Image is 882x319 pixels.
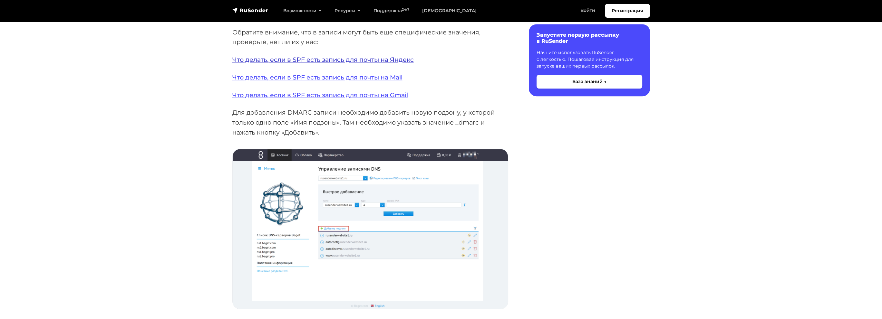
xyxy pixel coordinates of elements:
a: Что делать, если в SPF есть запись для почты на Яндекс [232,56,414,63]
sup: 24/7 [402,7,409,12]
a: Возможности [277,4,328,17]
img: RuSender [232,7,268,14]
p: Начните использовать RuSender с легкостью. Пошаговая инструкция для запуска ваших первых рассылок. [537,49,642,70]
a: [DEMOGRAPHIC_DATA] [416,4,483,17]
a: Запустите первую рассылку в RuSender Начните использовать RuSender с легкостью. Пошаговая инструк... [529,24,650,96]
img: Добавление записей в Beget [233,149,508,308]
a: Ресурсы [328,4,367,17]
a: Поддержка24/7 [367,4,416,17]
h6: Запустите первую рассылку в RuSender [537,32,642,44]
p: Для добавления DMARC записи необходимо добавить новую подзону, у которой только одно поле «Имя по... [232,108,508,137]
a: Что делать, если в SPF есть запись для почты на Gmail [232,91,408,99]
a: Регистрация [605,4,650,18]
a: Что делать, если в SPF есть запись для почты на Mail [232,73,402,81]
a: Войти [574,4,602,17]
p: Обратите внимание, что в записи могут быть еще специфические значения, проверьте, нет ли их у вас: [232,27,508,47]
button: База знаний → [537,75,642,89]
